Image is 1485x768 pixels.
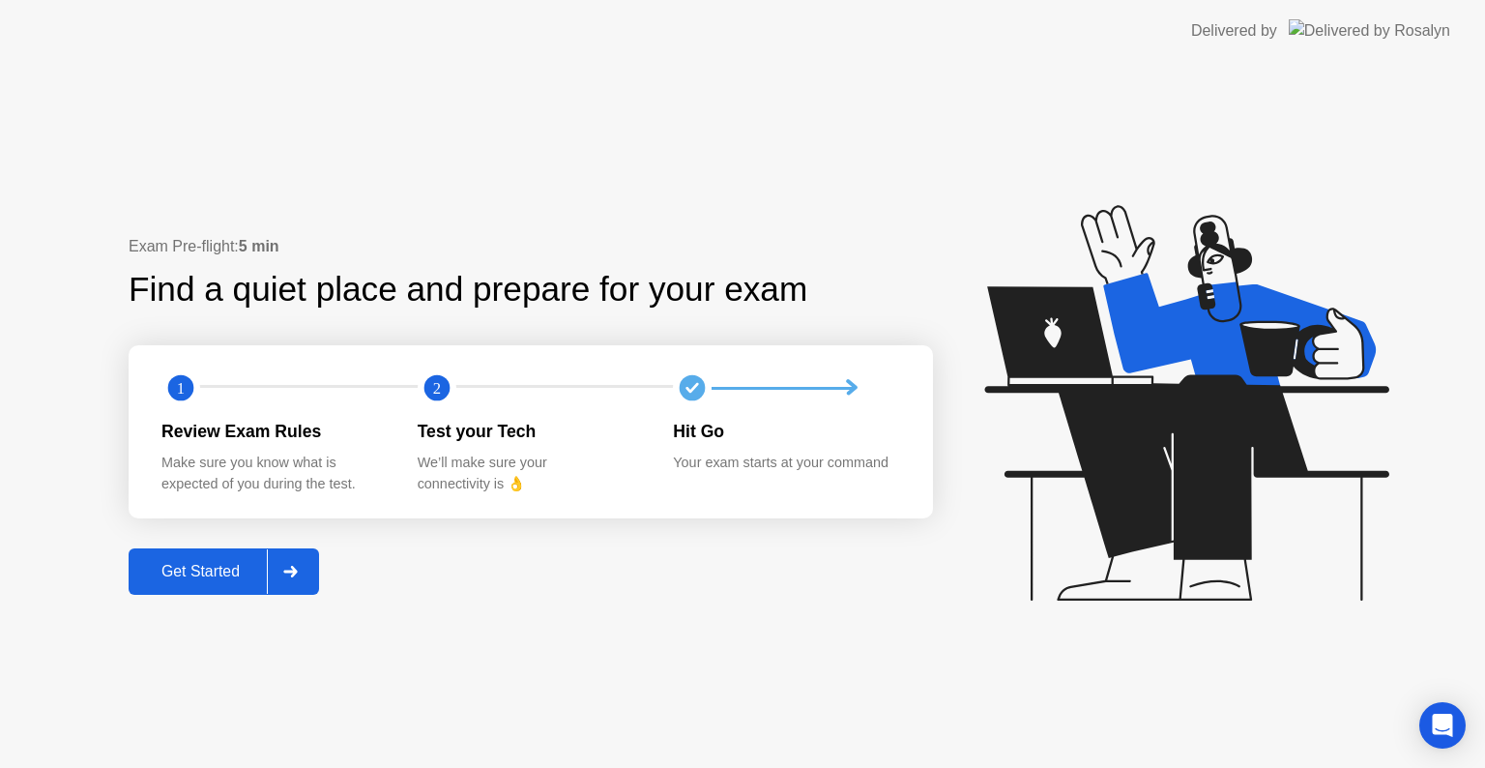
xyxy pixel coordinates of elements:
[673,419,898,444] div: Hit Go
[177,379,185,398] text: 1
[129,548,319,595] button: Get Started
[418,419,643,444] div: Test your Tech
[1289,19,1450,42] img: Delivered by Rosalyn
[239,238,279,254] b: 5 min
[433,379,441,398] text: 2
[673,453,898,474] div: Your exam starts at your command
[1419,702,1466,749] div: Open Intercom Messenger
[418,453,643,494] div: We’ll make sure your connectivity is 👌
[129,264,810,315] div: Find a quiet place and prepare for your exam
[129,235,933,258] div: Exam Pre-flight:
[161,453,387,494] div: Make sure you know what is expected of you during the test.
[1191,19,1277,43] div: Delivered by
[134,563,267,580] div: Get Started
[161,419,387,444] div: Review Exam Rules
